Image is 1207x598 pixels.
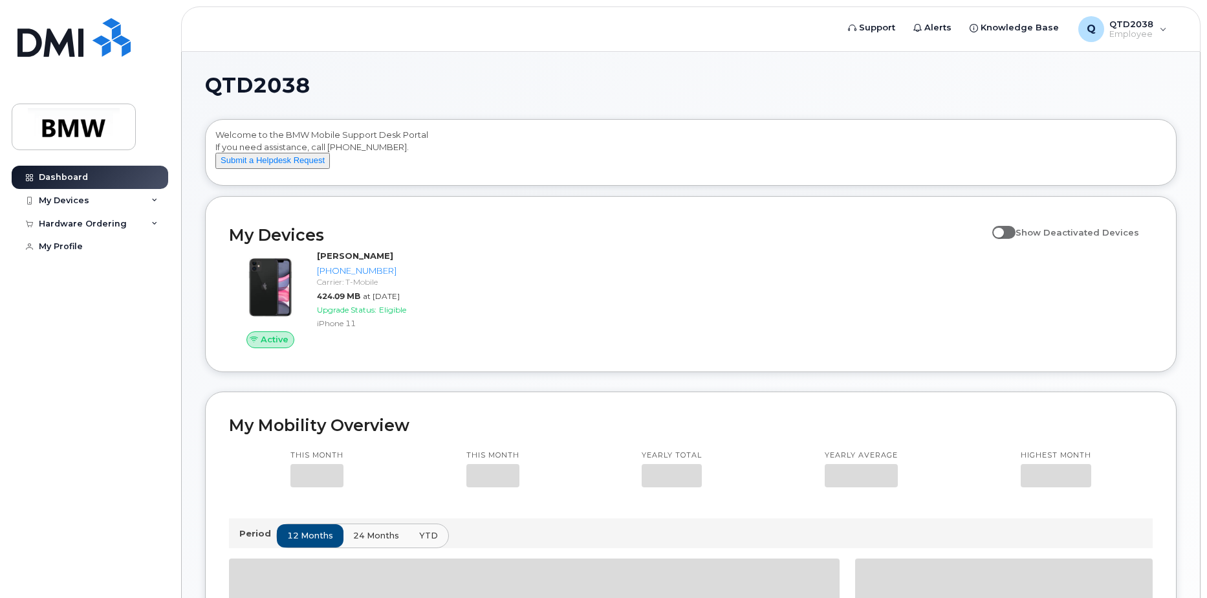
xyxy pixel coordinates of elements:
span: at [DATE] [363,291,400,301]
a: Active[PERSON_NAME][PHONE_NUMBER]Carrier: T-Mobile424.09 MBat [DATE]Upgrade Status:EligibleiPhone 11 [229,250,448,348]
p: This month [290,450,343,461]
input: Show Deactivated Devices [992,220,1003,230]
span: Upgrade Status: [317,305,376,315]
div: Welcome to the BMW Mobile Support Desk Portal If you need assistance, call [PHONE_NUMBER]. [215,129,1166,181]
p: Period [239,527,276,540]
span: Show Deactivated Devices [1016,227,1139,238]
span: Active [261,333,288,346]
p: This month [466,450,519,461]
div: iPhone 11 [317,318,443,329]
h2: My Devices [229,225,986,245]
span: Eligible [379,305,406,315]
p: Yearly total [642,450,702,461]
strong: [PERSON_NAME] [317,250,393,261]
span: YTD [419,529,438,542]
div: [PHONE_NUMBER] [317,265,443,277]
h2: My Mobility Overview [229,415,1153,435]
span: QTD2038 [205,76,310,95]
span: 424.09 MB [317,291,360,301]
a: Submit a Helpdesk Request [215,155,330,165]
span: 24 months [353,529,399,542]
p: Highest month [1021,450,1091,461]
p: Yearly average [825,450,898,461]
img: iPhone_11.jpg [239,256,301,318]
button: Submit a Helpdesk Request [215,153,330,169]
div: Carrier: T-Mobile [317,276,443,287]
